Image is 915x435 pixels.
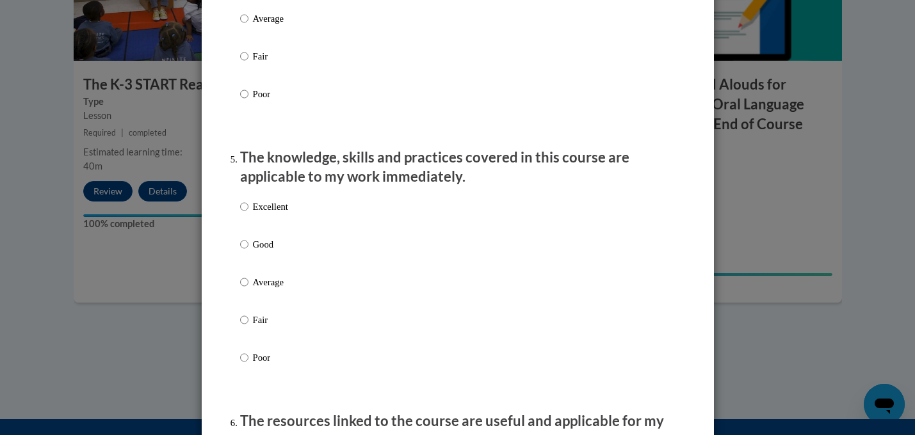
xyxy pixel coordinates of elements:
[240,87,248,101] input: Poor
[253,200,288,214] p: Excellent
[240,275,248,289] input: Average
[240,313,248,327] input: Fair
[240,49,248,63] input: Fair
[253,12,288,26] p: Average
[253,87,288,101] p: Poor
[253,237,288,251] p: Good
[240,237,248,251] input: Good
[253,351,288,365] p: Poor
[253,275,288,289] p: Average
[240,12,248,26] input: Average
[240,200,248,214] input: Excellent
[240,148,676,187] p: The knowledge, skills and practices covered in this course are applicable to my work immediately.
[240,351,248,365] input: Poor
[253,49,288,63] p: Fair
[253,313,288,327] p: Fair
